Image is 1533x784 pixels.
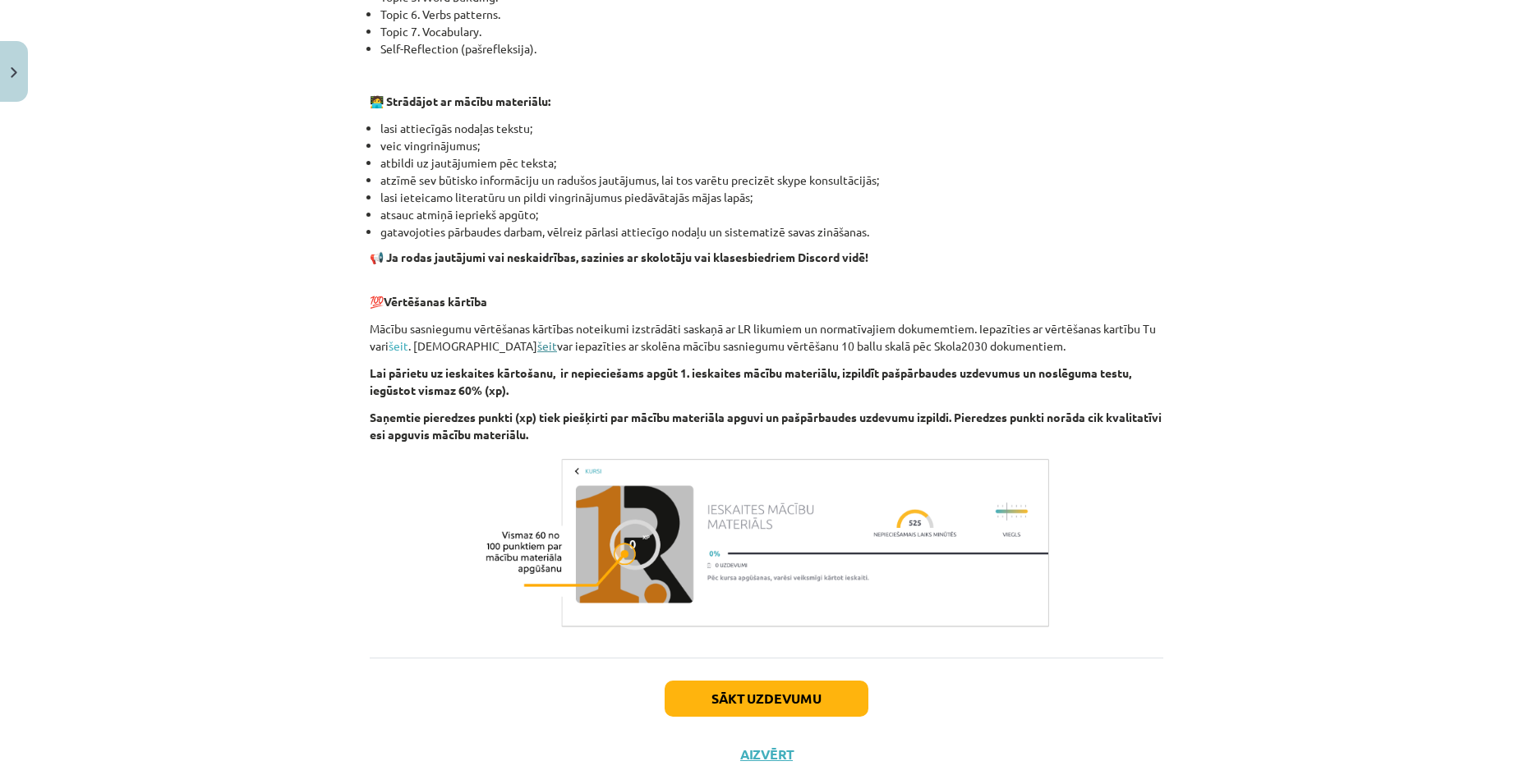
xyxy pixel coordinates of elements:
li: lasi ieteicamo literatūru un pildi vingrinājumus piedāvātajās mājas lapās; [380,189,1163,206]
button: Sākt uzdevumu [665,681,868,717]
li: atsauc atmiņā iepriekš apgūto; [380,206,1163,223]
button: Aizvērt [735,746,798,763]
li: Topic 6. Verbs patterns. [380,6,1163,23]
li: Self-Reflection (pašrefleksija). [380,40,1163,57]
b: Vērtēšanas kārtība [384,294,487,309]
li: gatavojoties pārbaudes darbam, vēlreiz pārlasi attiecīgo nodaļu un sistematizē savas zināšanas. [380,223,1163,241]
li: veic vingrinājumus; [380,137,1163,154]
a: šeit [537,338,557,353]
a: šeit [389,338,408,353]
b: Lai pārietu uz ieskaites kārtošanu, ir nepieciešams apgūt 1. ieskaites mācību materiālu, izpildīt... [370,365,1131,397]
p: 💯 [370,276,1163,310]
b: Saņemtie pieredzes punkti (xp) tiek piešķirti par mācību materiāla apguvi un pašpārbaudes uzdevum... [370,410,1162,442]
li: atbildi uz jautājumiem pēc teksta; [380,154,1163,172]
p: Mācību sasniegumu vērtēšanas kārtības noteikumi izstrādāti saskaņā ar LR likumiem un normatīvajie... [370,320,1163,355]
strong: 🧑‍💻 Strādājot ar mācību materiālu: [370,94,550,108]
li: Topic 7. Vocabulary. [380,23,1163,40]
li: atzīmē sev būtisko informāciju un radušos jautājumus, lai tos varētu precizēt skype konsultācijās; [380,172,1163,189]
img: icon-close-lesson-0947bae3869378f0d4975bcd49f059093ad1ed9edebbc8119c70593378902aed.svg [11,67,17,78]
strong: 📢 Ja rodas jautājumi vai neskaidrības, sazinies ar skolotāju vai klasesbiedriem Discord vidē! [370,250,868,264]
li: lasi attiecīgās nodaļas tekstu; [380,120,1163,137]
